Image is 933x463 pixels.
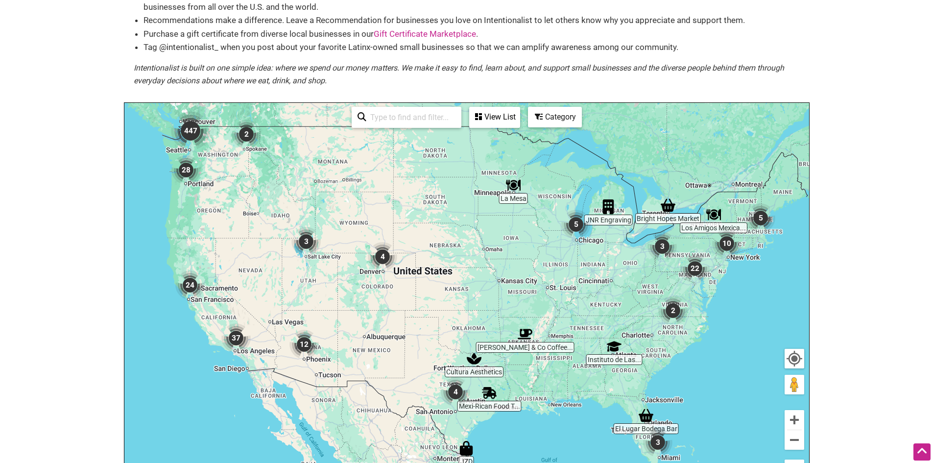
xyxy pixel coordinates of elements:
[171,267,209,304] div: 24
[654,292,692,329] div: 2
[217,319,255,357] div: 37
[529,108,581,126] div: Category
[228,116,265,153] div: 2
[514,323,536,345] div: Fidel & Co Coffee Roasters
[167,107,214,154] div: 447
[469,107,520,128] div: See a list of the visible businesses
[528,107,582,127] div: Filter by category
[144,27,800,41] li: Purchase a gift certificate from diverse local businesses in our .
[644,228,681,265] div: 3
[287,223,325,260] div: 3
[286,326,323,363] div: 12
[134,63,784,85] em: Intentionalist is built on one simple idea: where we spend our money matters. We make it easy to ...
[785,410,804,430] button: Zoom in
[708,225,745,262] div: 10
[702,203,725,226] div: Los Amigos Mexican Restaurant
[742,199,779,237] div: 5
[478,382,501,404] div: Mexi-Rican Food Truck
[635,404,657,427] div: El Lugar Bodega Bar
[144,14,800,27] li: Recommendations make a difference. Leave a Recommendation for businesses you love on Intentionali...
[167,151,205,189] div: 28
[144,41,800,54] li: Tag @intentionalist_ when you post about your favorite Latinx-owned small businesses so that we c...
[785,349,804,368] button: Your Location
[657,194,679,217] div: Bright Hopes Market
[557,206,595,243] div: 5
[785,375,804,394] button: Drag Pegman onto the map to open Street View
[785,430,804,450] button: Zoom out
[502,174,525,196] div: La Mesa
[437,373,474,411] div: 4
[364,238,401,275] div: 4
[374,29,476,39] a: Gift Certificate Marketplace
[352,107,461,128] div: Type to search and filter
[597,195,620,218] div: JNR Engraving
[470,108,519,126] div: View List
[676,250,714,287] div: 22
[913,443,931,461] div: Scroll Back to Top
[455,437,478,460] div: JZD
[603,335,625,358] div: Instituto de Las Américas
[463,347,485,370] div: Cultura Aesthetics
[639,424,676,461] div: 3
[366,108,455,127] input: Type to find and filter...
